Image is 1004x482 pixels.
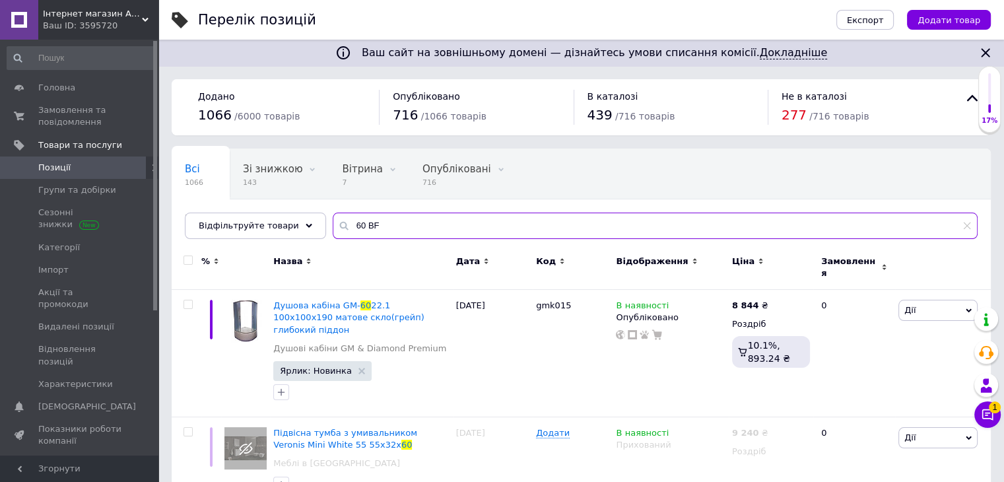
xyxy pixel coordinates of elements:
span: Ярлик: Новинка [280,366,352,375]
span: Дії [904,432,916,442]
span: Додано [198,91,234,102]
span: 10.1%, 893.24 ₴ [748,340,790,364]
b: 8 844 [732,300,759,310]
span: Код [536,256,556,267]
span: / 6000 товарів [234,111,300,121]
span: 60 [401,440,413,450]
span: В наявності [616,300,669,314]
span: Назва [273,256,302,267]
span: Ваш сайт на зовнішньому домені — дізнайтесь умови списання комісії. [362,46,827,59]
span: Видалені позиції [38,321,114,333]
div: ₴ [732,300,768,312]
div: Роздріб [732,446,810,458]
span: 1 [989,398,1001,410]
div: [DATE] [453,290,533,417]
a: Докладніше [760,46,827,59]
span: Сезонні знижки [38,207,122,230]
span: 1066 [198,107,232,123]
span: / 716 товарів [615,111,675,121]
span: 7 [342,178,382,188]
input: Пошук [7,46,156,70]
span: Показники роботи компанії [38,423,122,447]
span: / 716 товарів [809,111,869,121]
span: gmk015 [536,300,571,310]
a: Підвісна тумба з умивальником Veronis Mini White 55 55х32х60 [273,428,417,450]
span: Характеристики [38,378,113,390]
span: Вітрина [342,163,382,175]
button: Експорт [836,10,894,30]
div: ₴ [732,427,768,439]
span: Не в каталозі [782,91,847,102]
input: Пошук по назві позиції, артикулу і пошуковим запитам [333,213,978,239]
button: Додати товар [907,10,991,30]
span: Акції та промокоди [38,287,122,310]
span: 716 [393,107,418,123]
span: Ціна [732,256,754,267]
span: Замовлення та повідомлення [38,104,122,128]
div: Прихований [616,439,725,451]
span: Відображення [616,256,688,267]
span: Дії [904,305,916,315]
span: 439 [587,107,613,123]
span: Дата [456,256,481,267]
span: [DEMOGRAPHIC_DATA] [38,401,136,413]
span: Групи та добірки [38,184,116,196]
a: Душові кабіни GM & Diamond Premium [273,343,446,355]
span: 277 [782,107,807,123]
div: Опубліковано [616,312,725,324]
div: 0 [813,290,895,417]
a: Душова кабіна GM-6022.1 100x100x190 матове скло(грейп) глибокий піддон [273,300,424,334]
span: Опубліковано [393,91,460,102]
span: Експорт [847,15,884,25]
span: 60 [360,300,372,310]
img: Душевая кабина GM-6022.1 100x100x190 матовое стекло(грейп) , глубокий поддон [224,300,267,342]
span: Інтернет магазин Астрей [43,8,142,20]
span: Душова кабіна GM- [273,300,360,310]
span: Позиції [38,162,71,174]
span: / 1066 товарів [421,111,486,121]
span: Підвісна тумба з умивальником Veronis Mini White 55 55х32х [273,428,417,450]
b: 9 240 [732,428,759,438]
span: 143 [243,178,302,188]
span: Імпорт [38,264,69,276]
span: Відновлення позицій [38,343,122,367]
span: В наявності [616,428,669,442]
span: % [201,256,210,267]
span: Категорії [38,242,80,254]
span: Додати товар [918,15,980,25]
div: Роздріб [732,318,810,330]
span: 22.1 100x100x190 матове скло(грейп) глибокий піддон [273,300,424,334]
span: В каталозі [587,91,638,102]
a: Меблі в [GEOGRAPHIC_DATA] [273,458,400,469]
div: 17% [979,116,1000,125]
span: Всі [185,163,200,175]
span: 1066 [185,178,203,188]
div: Перелік позицій [198,13,316,27]
span: Замовлення [821,256,878,279]
button: Чат з покупцем1 [974,401,1001,428]
span: Відфільтруйте товари [199,221,299,230]
img: Подвесная тумба с умывальником Veronis Mini White 55 55х32х60 [224,427,267,469]
span: Приховані [185,213,238,225]
span: Опубліковані [422,163,491,175]
svg: Закрити [978,45,993,61]
span: Головна [38,82,75,94]
span: 716 [422,178,491,188]
span: Зі знижкою [243,163,302,175]
span: Товари та послуги [38,139,122,151]
span: Додати [536,428,570,438]
div: Ваш ID: 3595720 [43,20,158,32]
